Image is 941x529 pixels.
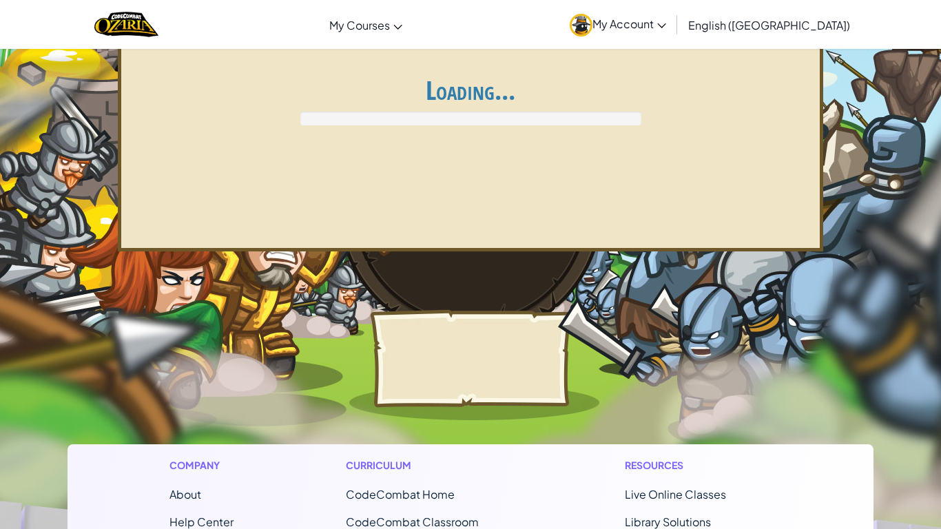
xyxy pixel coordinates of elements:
[346,515,479,529] a: CodeCombat Classroom
[169,515,234,529] a: Help Center
[625,515,711,529] a: Library Solutions
[329,18,390,32] span: My Courses
[681,6,857,43] a: English ([GEOGRAPHIC_DATA])
[169,487,201,501] a: About
[322,6,409,43] a: My Courses
[592,17,666,31] span: My Account
[169,458,234,473] h1: Company
[625,487,726,501] a: Live Online Classes
[130,76,811,105] h1: Loading...
[625,458,772,473] h1: Resources
[570,14,592,37] img: avatar
[346,487,455,501] span: CodeCombat Home
[563,3,673,46] a: My Account
[346,458,513,473] h1: Curriculum
[688,18,850,32] span: English ([GEOGRAPHIC_DATA])
[94,10,158,39] a: Ozaria by CodeCombat logo
[94,10,158,39] img: Home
